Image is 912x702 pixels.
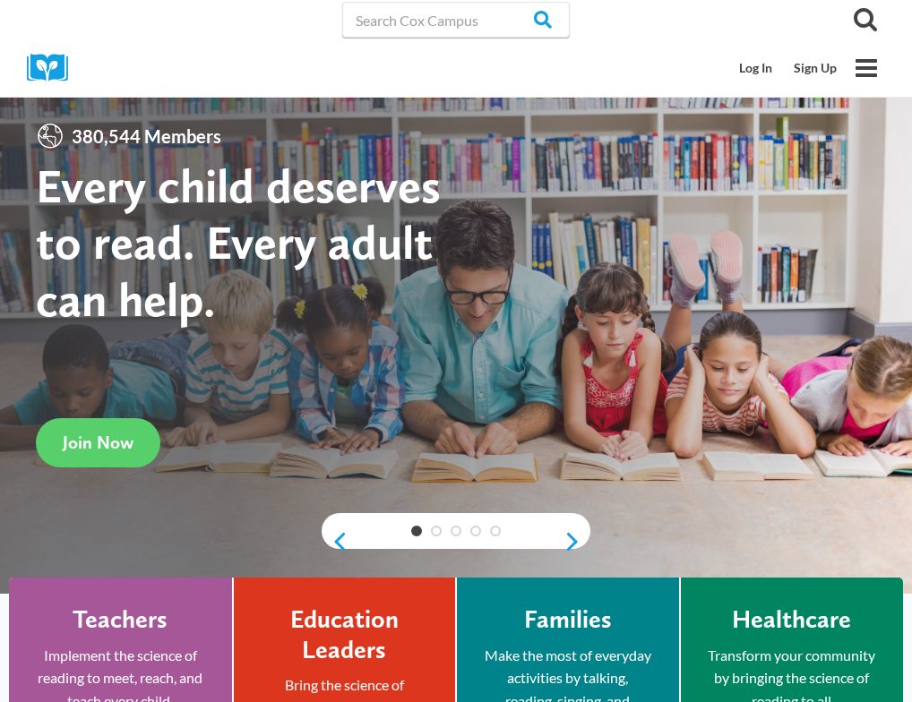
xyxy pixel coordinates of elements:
strong: Every child deserves to read. Every adult can help. [36,157,441,328]
a: Sign Up [783,51,847,85]
button: Open menu [847,49,885,87]
span: 380,544 Members [65,122,228,150]
h4: Families [524,604,612,635]
a: 2 [431,526,442,536]
a: 5 [490,526,501,536]
div: content slider buttons [322,524,590,560]
a: 4 [470,526,481,536]
a: Log In [728,51,783,85]
nav: Secondary Mobile Navigation [728,51,847,85]
a: 3 [451,526,461,536]
a: previous [322,531,348,552]
a: Join Now [36,418,160,467]
span: Join Now [63,432,133,453]
h4: Teachers [73,604,168,635]
a: 1 [411,526,422,536]
h4: Healthcare [732,604,851,635]
a: next [564,531,590,552]
img: Cox Campus [27,54,81,81]
input: Search Cox Campus [342,2,570,38]
h4: Education Leaders [261,604,429,664]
